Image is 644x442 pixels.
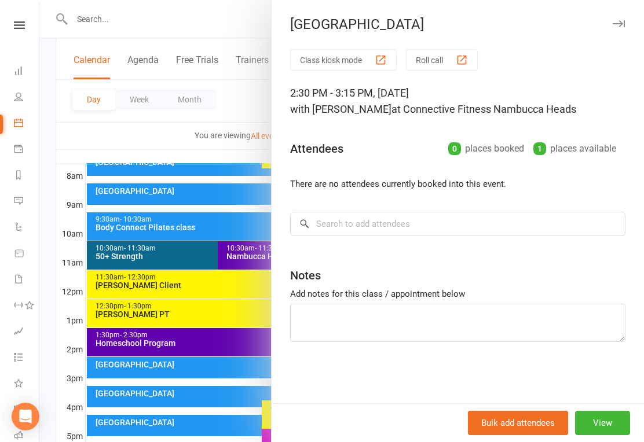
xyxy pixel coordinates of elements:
[533,142,546,155] div: 1
[12,403,39,430] div: Open Intercom Messenger
[14,163,40,189] a: Reports
[290,267,321,283] div: Notes
[290,212,625,236] input: Search to add attendees
[290,103,391,115] span: with [PERSON_NAME]
[14,137,40,163] a: Payments
[14,85,40,111] a: People
[290,177,625,191] li: There are no attendees currently booked into this event.
[14,397,40,423] a: General attendance kiosk mode
[290,287,625,301] div: Add notes for this class / appointment below
[14,319,40,345] a: Assessments
[468,411,568,435] button: Bulk add attendees
[290,141,343,157] div: Attendees
[406,49,478,71] button: Roll call
[14,59,40,85] a: Dashboard
[272,16,644,32] div: [GEOGRAPHIC_DATA]
[448,142,461,155] div: 0
[533,141,616,157] div: places available
[290,85,625,117] div: 2:30 PM - 3:15 PM, [DATE]
[391,103,576,115] span: at Connective Fitness Nambucca Heads
[290,49,397,71] button: Class kiosk mode
[14,371,40,397] a: What's New
[14,241,40,267] a: Product Sales
[575,411,630,435] button: View
[448,141,524,157] div: places booked
[14,111,40,137] a: Calendar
